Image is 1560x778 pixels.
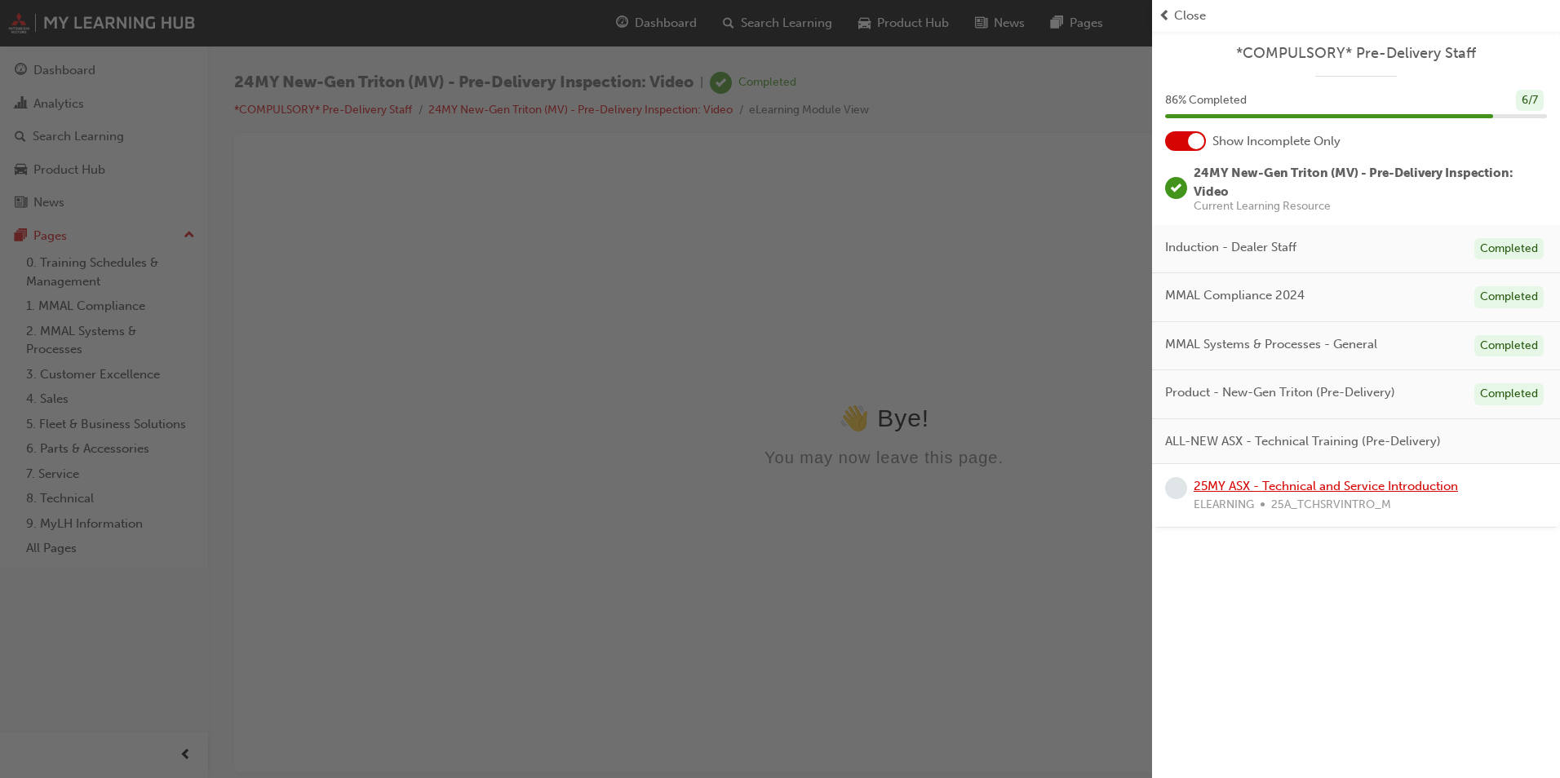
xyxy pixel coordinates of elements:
span: 86 % Completed [1165,91,1247,110]
span: MMAL Compliance 2024 [1165,286,1305,305]
div: Completed [1474,238,1544,260]
a: 25MY ASX - Technical and Service Introduction [1194,479,1458,493]
div: 👋 Bye! [7,245,1267,273]
span: 25A_TCHSRVINTRO_M [1271,496,1391,515]
a: *COMPULSORY* Pre-Delivery Staff [1165,44,1547,63]
span: prev-icon [1159,7,1171,25]
span: Product - New-Gen Triton (Pre-Delivery) [1165,383,1395,402]
span: ELEARNING [1194,496,1254,515]
span: MMAL Systems & Processes - General [1165,335,1377,354]
button: prev-iconClose [1159,7,1553,25]
div: 6 / 7 [1516,90,1544,112]
span: 24MY New-Gen Triton (MV) - Pre-Delivery Inspection: Video [1194,166,1513,199]
span: learningRecordVerb_NONE-icon [1165,477,1187,499]
div: Completed [1474,383,1544,405]
span: Show Incomplete Only [1212,132,1341,151]
span: Induction - Dealer Staff [1165,238,1296,257]
div: Completed [1474,335,1544,357]
div: Completed [1474,286,1544,308]
span: learningRecordVerb_COMPLETE-icon [1165,177,1187,199]
span: Close [1174,7,1206,25]
span: Current Learning Resource [1194,201,1547,212]
span: ALL-NEW ASX - Technical Training (Pre-Delivery) [1165,432,1441,451]
div: You may now leave this page. [7,290,1267,308]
